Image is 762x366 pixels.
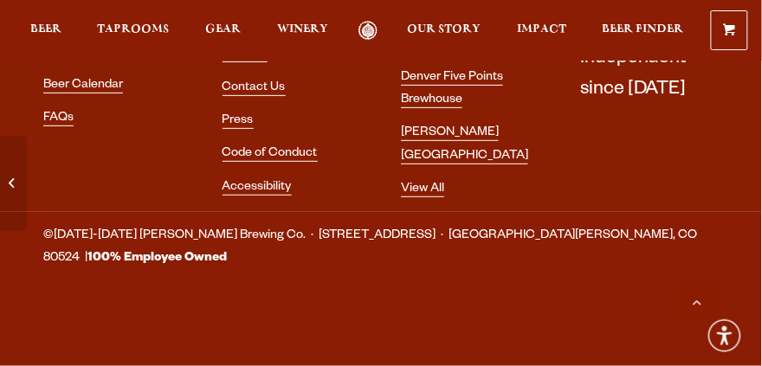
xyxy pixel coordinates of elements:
span: Taprooms [98,22,170,36]
span: ©[DATE]-[DATE] [PERSON_NAME] Brewing Co. · [STREET_ADDRESS] · [GEOGRAPHIC_DATA][PERSON_NAME], CO ... [43,225,719,271]
span: Winery [277,22,328,36]
a: Scroll to top [675,279,719,323]
a: Denver Five Points Brewhouse [401,71,503,108]
span: Beer Finder [603,22,684,36]
a: View All [401,183,444,197]
a: Beer Finder [603,21,684,41]
div: Accessibility Menu [706,317,744,355]
a: Beer Calendar [43,79,123,93]
a: Accessibility [223,181,292,196]
a: Gear [205,21,241,41]
span: Our Story [408,22,481,36]
a: Impact [517,21,566,41]
a: Press [223,114,254,129]
a: Code of Conduct [223,147,318,162]
span: Impact [517,22,566,36]
a: Our Story [408,21,481,41]
strong: 100% Employee Owned [87,252,227,266]
a: Beer [30,21,61,41]
a: Taprooms [98,21,170,41]
a: [PERSON_NAME] [GEOGRAPHIC_DATA] [401,126,528,164]
a: Odell Home [346,21,390,41]
a: FAQs [43,112,74,126]
a: Contact Us [223,81,286,96]
p: Independent since [DATE] [580,44,719,106]
span: Gear [205,22,241,36]
a: Winery [277,21,328,41]
span: Beer [30,22,61,36]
